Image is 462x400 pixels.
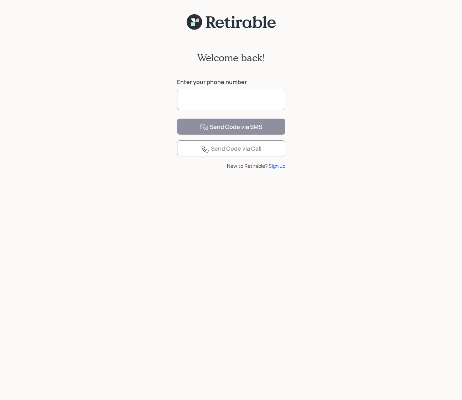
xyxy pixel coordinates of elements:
label: Enter your phone number [177,78,285,86]
div: New to Retirable? [177,162,285,170]
div: Sign up [269,162,285,170]
button: Send Code via SMS [177,119,285,135]
div: Send Code via Call [201,145,261,153]
button: Send Code via Call [177,140,285,156]
h2: Welcome back! [197,52,265,64]
div: Send Code via SMS [200,123,262,131]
